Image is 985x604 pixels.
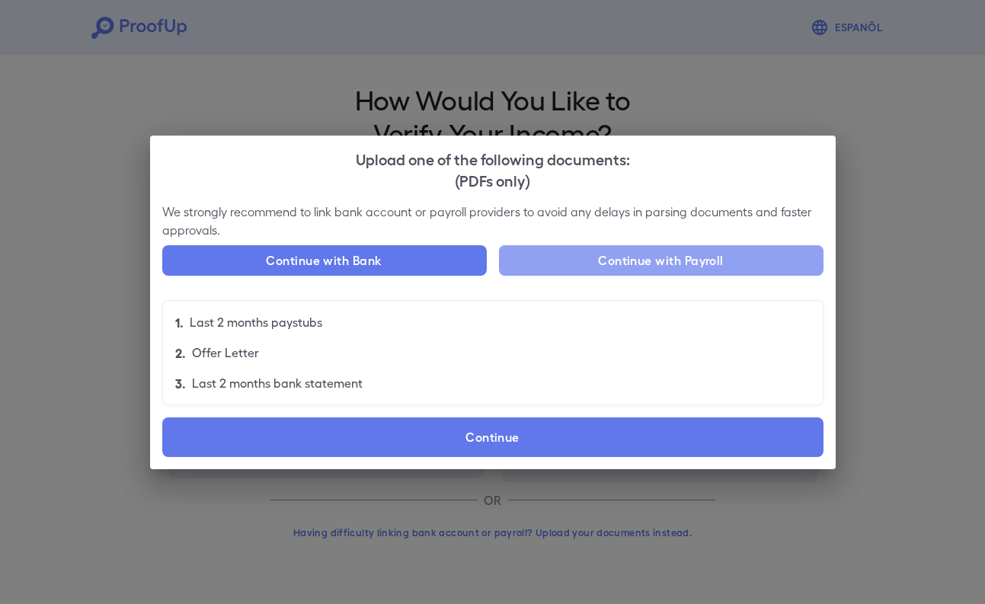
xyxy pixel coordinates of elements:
div: (PDFs only) [162,169,823,190]
p: Last 2 months bank statement [192,374,363,392]
label: Continue [162,417,823,457]
p: 2. [175,344,186,362]
h2: Upload one of the following documents: [150,136,836,203]
p: 1. [175,313,184,331]
p: We strongly recommend to link bank account or payroll providers to avoid any delays in parsing do... [162,203,823,239]
p: Offer Letter [192,344,259,362]
p: Last 2 months paystubs [190,313,322,331]
p: 3. [175,374,186,392]
button: Continue with Bank [162,245,487,276]
button: Continue with Payroll [499,245,823,276]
